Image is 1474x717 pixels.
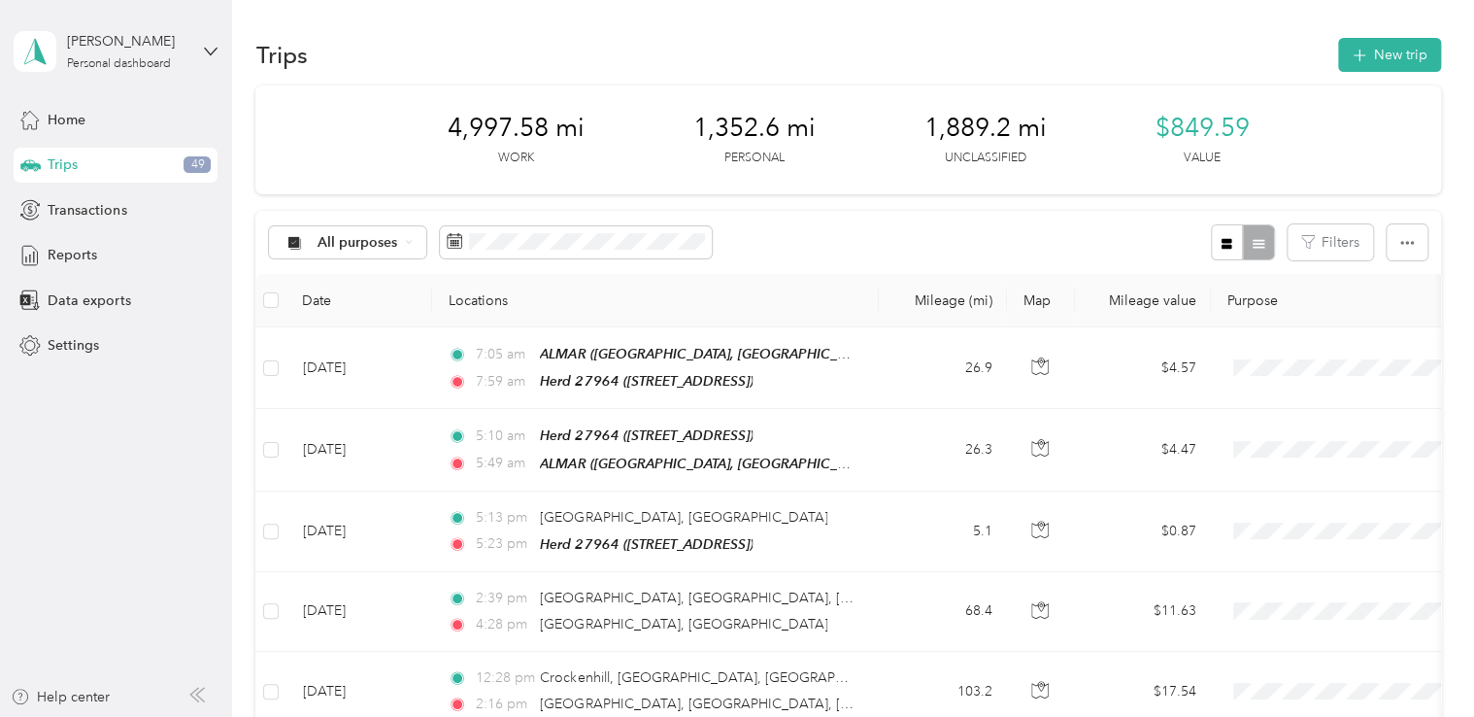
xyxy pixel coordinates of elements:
td: 68.4 [879,572,1007,652]
span: 7:05 am [476,344,531,365]
span: $849.59 [1155,113,1249,144]
span: 1,352.6 mi [692,113,815,144]
button: Help center [11,687,110,707]
p: Value [1184,150,1221,167]
td: 5.1 [879,492,1007,572]
span: 5:13 pm [476,507,531,529]
span: Home [48,110,85,130]
span: 12:28 pm [476,667,531,689]
p: Unclassified [944,150,1025,167]
th: Mileage value [1075,274,1211,327]
span: Reports [48,245,97,265]
td: [DATE] [286,572,432,652]
th: Date [286,274,432,327]
button: Filters [1288,224,1373,260]
span: Trips [48,154,78,175]
iframe: Everlance-gr Chat Button Frame [1365,608,1474,717]
h1: Trips [255,45,307,65]
p: Work [497,150,533,167]
th: Locations [432,274,879,327]
span: 5:10 am [476,426,531,447]
div: [PERSON_NAME] [67,31,188,51]
span: [GEOGRAPHIC_DATA], [GEOGRAPHIC_DATA], [GEOGRAPHIC_DATA], [GEOGRAPHIC_DATA] [540,696,1122,712]
span: 7:59 am [476,371,531,393]
span: Settings [48,335,99,356]
span: Crockenhill, [GEOGRAPHIC_DATA], [GEOGRAPHIC_DATA] [540,669,904,686]
span: 1,889.2 mi [923,113,1046,144]
span: [GEOGRAPHIC_DATA], [GEOGRAPHIC_DATA] [540,509,827,526]
span: 49 [184,156,211,174]
td: [DATE] [286,492,432,572]
th: Mileage (mi) [879,274,1007,327]
span: 4,997.58 mi [447,113,584,144]
span: 2:39 pm [476,588,531,609]
span: 4:28 pm [476,614,531,635]
span: [GEOGRAPHIC_DATA], [GEOGRAPHIC_DATA], [GEOGRAPHIC_DATA], [GEOGRAPHIC_DATA] [540,590,1122,606]
td: $11.63 [1075,572,1211,652]
td: $0.87 [1075,492,1211,572]
span: ALMAR ([GEOGRAPHIC_DATA], [GEOGRAPHIC_DATA][PERSON_NAME], [GEOGRAPHIC_DATA], [GEOGRAPHIC_DATA]) [540,346,1274,362]
p: Personal [723,150,784,167]
span: Data exports [48,290,130,311]
span: 5:23 pm [476,533,531,555]
span: Herd 27964 ([STREET_ADDRESS]) [540,536,753,552]
span: Herd 27964 ([STREET_ADDRESS]) [540,373,753,389]
td: $4.57 [1075,327,1211,409]
td: 26.9 [879,327,1007,409]
span: Transactions [48,200,126,221]
button: New trip [1338,38,1441,72]
span: 5:49 am [476,453,531,474]
th: Map [1007,274,1075,327]
span: 2:16 pm [476,694,531,715]
td: [DATE] [286,409,432,491]
td: 26.3 [879,409,1007,491]
td: [DATE] [286,327,432,409]
span: Herd 27964 ([STREET_ADDRESS]) [540,427,753,443]
span: ALMAR ([GEOGRAPHIC_DATA], [GEOGRAPHIC_DATA][PERSON_NAME], [GEOGRAPHIC_DATA], [GEOGRAPHIC_DATA]) [540,456,1274,472]
div: Personal dashboard [67,58,171,70]
td: $4.47 [1075,409,1211,491]
span: [GEOGRAPHIC_DATA], [GEOGRAPHIC_DATA] [540,616,827,632]
span: All purposes [318,236,398,250]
